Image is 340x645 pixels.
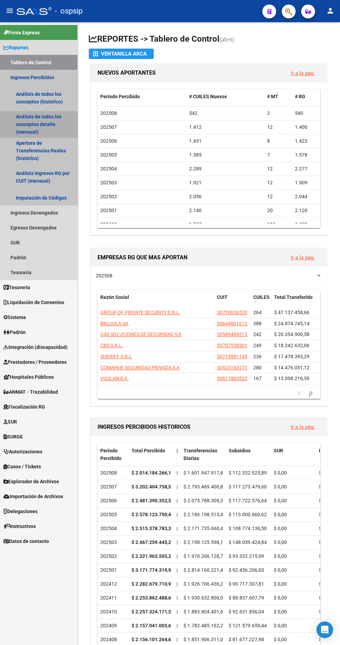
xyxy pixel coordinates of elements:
span: COMAHUE SEGURIDAD PRIVADA S A [100,365,179,370]
span: $ 121.579.659,44 [229,623,267,628]
span: (alt+t) [219,36,234,43]
a: Ir a la pág. [291,424,315,430]
div: 202408 [100,636,126,644]
span: 30710636520 [217,310,247,315]
span: 30707539301 [217,343,247,348]
span: 202508 [96,273,112,278]
span: CBS S.R.L. [100,343,123,348]
datatable-header-cell: CUIT [214,290,250,313]
span: $ 0,00 [274,623,287,628]
span: $ 0,00 [274,553,287,559]
div: 202507 [100,483,126,491]
datatable-header-cell: Subsidios [226,443,271,466]
div: 202502 [100,552,126,560]
datatable-header-cell: # RG [292,89,320,104]
span: INGRESOS PERCIBIDOS HISTORICOS [97,424,190,430]
span: $ 2.171.735.660,42 [184,526,226,531]
span: $ 1.851.906.311,07 [184,637,226,642]
span: Período Percibido [100,94,140,99]
span: 242 [253,332,262,337]
span: Transferencias Diarias [184,448,217,461]
datatable-header-cell: # MT [264,89,292,104]
span: Firma Express [3,29,40,36]
strong: $ 3.202.404.758,56 [131,484,174,489]
div: 202503 [100,538,126,546]
span: 202501 [100,208,117,213]
span: Importación de Archivos [3,493,63,500]
span: $ 112.332.025,89 [229,470,267,476]
span: $ 1.970.206.128,71 [184,553,226,559]
span: $ 13.098.216,59 [274,376,309,381]
span: Razón Social [100,294,129,300]
span: | [177,512,178,517]
div: 202412 [100,580,126,588]
datatable-header-cell: Razón Social [97,290,214,313]
div: 202505 [100,511,126,519]
span: BRUJULA SA [100,321,128,326]
span: Hospitales Públicos [3,373,54,381]
span: | [177,567,178,573]
div: 7 [267,151,289,159]
span: $ 2.814.160.221,40 [184,567,226,573]
a: go to previous page [294,389,304,397]
datatable-header-cell: Total Transferido [271,290,320,313]
strong: $ 2.578.123.750,44 [131,512,174,517]
span: $ 0,00 [274,637,287,642]
span: Explorador de Archivos [3,478,59,485]
strong: $ 2.282.679.710,90 [131,581,174,587]
span: | [177,448,178,453]
div: 8 [267,137,289,145]
span: $ 17.478.393,29 [274,354,309,359]
div: 202501 [100,566,126,574]
datatable-header-cell: Período Percibido [97,89,186,104]
span: 30715981145 [217,354,247,359]
div: 12 [267,193,289,201]
span: $ 1.883.804.401,63 [184,609,226,614]
span: Sistema [3,313,26,321]
span: Integración (discapacidad) [3,343,68,351]
span: $ 117.722.576,64 [229,498,267,503]
strong: $ 2.257.324.171,53 [131,609,174,614]
strong: $ 2.515.378.783,34 [131,526,174,531]
span: 264 [253,310,262,315]
div: 104 [267,220,289,228]
span: Delegaciones [3,508,37,515]
span: 30611863523 [217,376,247,381]
span: Fiscalización RG [3,403,45,411]
strong: $ 2.481.390.352,58 [131,498,174,503]
span: $ 113.000.660,62 [229,512,267,517]
strong: $ 2.321.963.505,20 [131,553,174,559]
datatable-header-cell: Total Percibido [129,443,174,466]
span: # MT [267,94,278,99]
strong: $ 2.157.041.003,65 [131,623,174,628]
div: 540 [295,109,317,117]
span: Total Percibido [131,448,165,453]
button: Ir a la pág. [285,251,320,264]
datatable-header-cell: CUILES [250,290,271,313]
span: | [177,623,178,628]
span: SURGE [3,433,23,441]
div: 542 [189,109,262,117]
span: $ 20.354.900,58 [274,332,309,337]
span: $ 90.717.307,81 [229,581,264,587]
span: $ 1.601.947.917,86 [184,470,226,476]
span: 202502 [100,194,117,199]
span: | [177,609,178,614]
div: 1.400 [295,123,317,131]
span: 30523163171 [217,365,247,370]
span: Reportes [3,44,28,51]
datatable-header-cell: SUR [271,443,316,466]
span: VIGILAN S.A. [100,376,129,381]
h1: REPORTES -> Tablero de Control [89,33,329,45]
span: | [177,526,178,531]
div: 2.056 [189,193,262,201]
span: 388 [253,321,262,326]
span: $ 92.631.856,04 [229,609,264,614]
span: | [177,484,178,489]
span: 202506 [100,138,117,144]
span: $ 0,00 [274,512,287,517]
strong: $ 2.253.862.488,65 [131,595,174,601]
span: $ 2.793.469.400,82 [184,484,226,489]
span: 202412 [100,221,117,227]
div: Open Intercom Messenger [316,621,333,638]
